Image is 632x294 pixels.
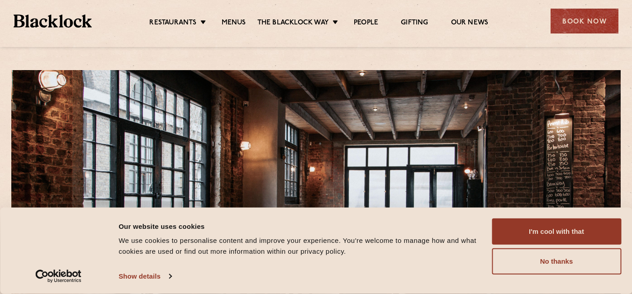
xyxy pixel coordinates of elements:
button: No thanks [492,248,621,275]
a: The Blacklock Way [257,19,329,28]
a: People [354,19,378,28]
a: Restaurants [149,19,196,28]
a: Menus [222,19,246,28]
a: Usercentrics Cookiebot - opens in a new window [19,270,98,283]
div: Book Now [551,9,618,33]
div: We use cookies to personalise content and improve your experience. You're welcome to manage how a... [119,235,481,257]
img: BL_Textured_Logo-footer-cropped.svg [14,14,92,28]
a: Our News [451,19,489,28]
a: Show details [119,270,171,283]
div: Our website uses cookies [119,221,481,232]
a: Gifting [401,19,428,28]
button: I'm cool with that [492,218,621,245]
